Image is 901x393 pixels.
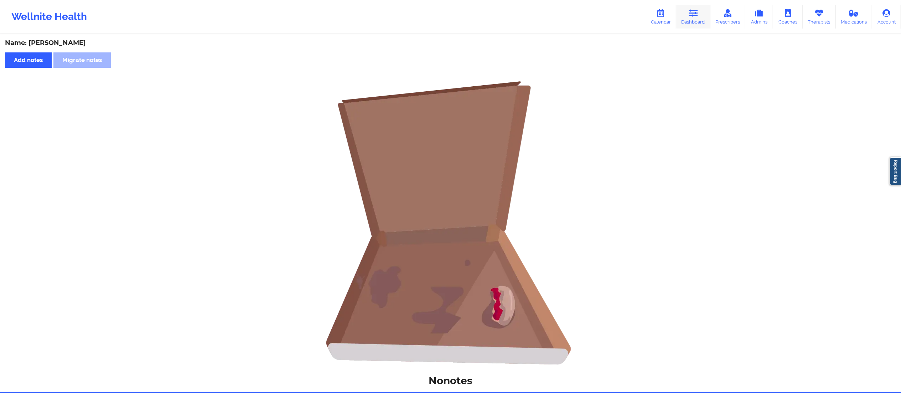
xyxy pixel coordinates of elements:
[890,157,901,185] a: Report Bug
[836,5,872,29] a: Medications
[710,5,746,29] a: Prescribers
[646,5,676,29] a: Calendar
[872,5,901,29] a: Account
[5,39,896,47] div: Name: [PERSON_NAME]
[5,52,52,68] button: Add notes
[773,5,803,29] a: Coaches
[308,80,593,366] img: foRBiVDZMKwAAAAASUVORK5CYII=
[676,5,710,29] a: Dashboard
[803,5,836,29] a: Therapists
[745,5,773,29] a: Admins
[5,374,896,387] h1: No notes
